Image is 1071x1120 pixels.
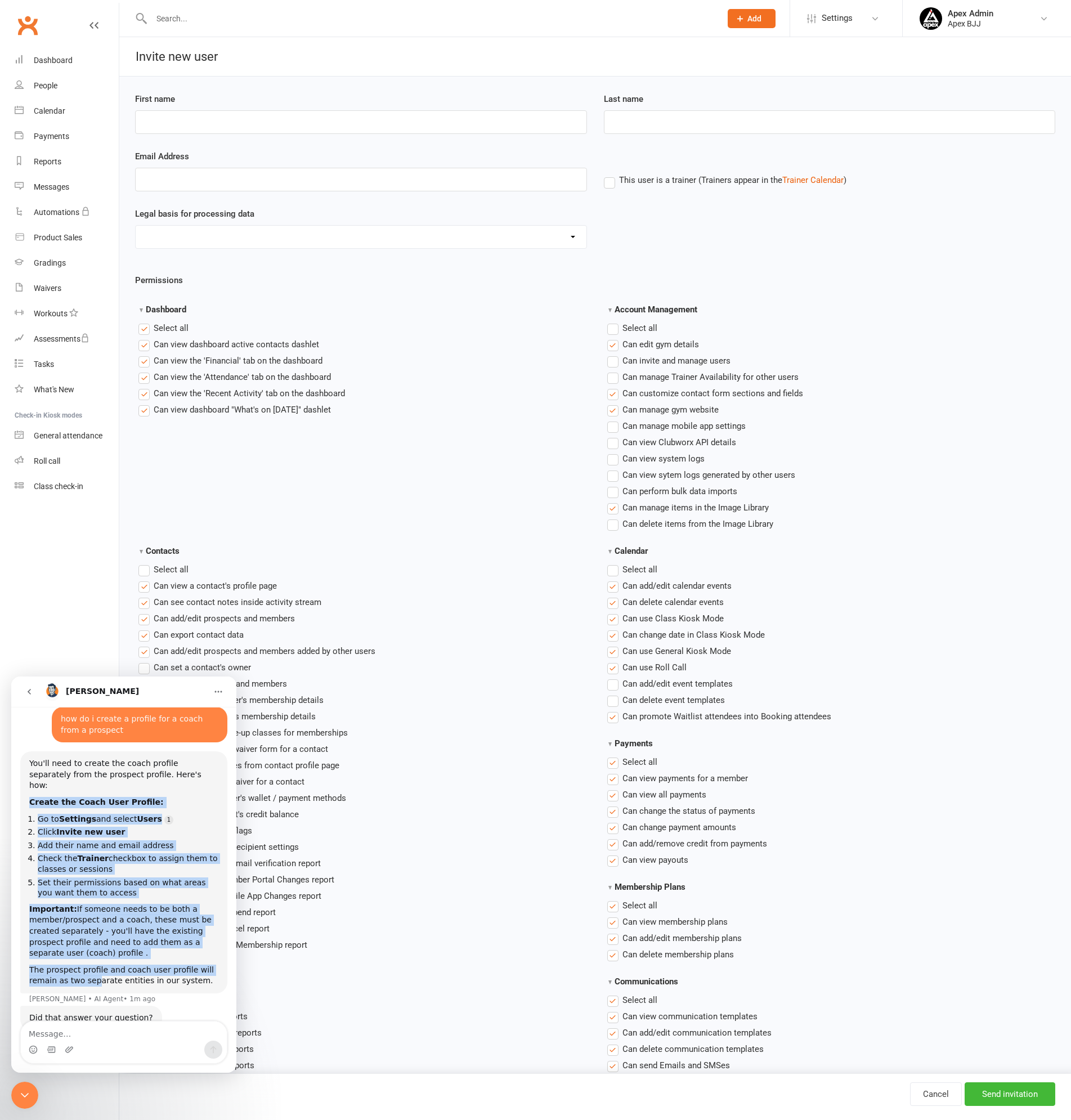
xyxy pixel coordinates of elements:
[622,931,742,943] span: Can add/edit membership plans
[622,501,769,513] span: Can manage items in the Image Library
[622,710,831,722] span: Can promote Waitlist attendees into Booking attendees
[782,175,844,185] a: Trainer Calendar
[34,284,61,293] div: Waivers
[34,385,74,394] div: What's New
[34,309,68,318] div: Workouts
[154,403,331,415] span: Can view dashboard "What's on [DATE]" dashlet
[154,791,346,803] span: Can manage a member's wallet / payment methods
[14,11,42,39] a: Clubworx
[622,563,657,575] span: Select all
[622,915,728,927] span: Can view membership plans
[34,182,69,191] div: Messages
[15,174,119,200] a: Messages
[34,360,54,369] div: Tasks
[34,56,73,65] div: Dashboard
[34,334,89,343] div: Assessments
[747,14,761,23] span: Add
[15,474,119,499] a: Class kiosk mode
[615,882,685,892] span: Membership Plans
[34,233,82,242] div: Product Sales
[154,579,277,591] span: Can view a contact's profile page
[619,173,846,185] span: This user is a trainer (Trainers appear in the )
[622,436,736,447] span: Can view Clubworx API details
[622,948,734,960] span: Can delete membership plans
[622,993,657,1005] span: Select all
[615,976,678,987] span: Communications
[920,7,942,30] img: thumb_image1745496852.png
[622,661,687,673] span: Can use Roll Call
[154,661,251,673] span: Can set a contact's owner
[15,449,119,474] a: Roll call
[148,11,713,26] input: Search...
[15,352,119,377] a: Tasks
[622,517,773,529] span: Can delete items from the Image Library
[154,563,189,575] span: Select all
[154,370,331,382] span: Can view the 'Attendance' tab on the dashboard
[622,354,731,366] span: Can invite and manage users
[615,304,697,315] span: Account Management
[34,157,61,166] div: Reports
[135,150,189,163] label: Email Address
[910,1082,962,1106] a: Cancel
[135,92,175,106] label: First name
[615,738,653,749] span: Payments
[15,149,119,174] a: Reports
[146,304,186,315] span: Dashboard
[622,1059,730,1070] span: Can send Emails and SMSes
[154,612,295,624] span: Can add/edit prospects and members
[622,1042,764,1054] span: Can delete communication templates
[15,73,119,98] a: People
[822,6,853,31] span: Settings
[622,370,799,382] span: Can manage Trainer Availability for other users
[34,258,66,267] div: Gradings
[622,338,699,350] span: Can edit gym details
[154,321,189,333] span: Select all
[34,132,69,141] div: Payments
[154,759,339,770] span: Can send waiver invites from contact profile page
[622,677,733,689] span: Can add/edit event templates
[622,452,705,464] span: Can view system logs
[15,326,119,352] a: Assessments
[622,1026,772,1038] span: Can add/edit communication templates
[615,546,648,556] span: Calendar
[34,482,83,491] div: Class check-in
[622,693,725,705] span: Can delete event templates
[15,377,119,402] a: What's New
[154,628,244,640] span: Can export contact data
[622,403,719,415] span: Can manage gym website
[154,387,345,398] span: Can view the 'Recent Activity' tab on the dashboard
[15,276,119,301] a: Waivers
[15,301,119,326] a: Workouts
[15,225,119,250] a: Product Sales
[622,853,688,865] span: Can view payouts
[15,423,119,449] a: General attendance kiosk mode
[622,595,724,607] span: Can delete calendar events
[948,19,993,29] div: Apex BJJ
[622,468,795,480] span: Can view sytem logs generated by other users
[15,250,119,276] a: Gradings
[604,92,643,106] label: Last name
[622,772,748,783] span: Can view payments for a member
[154,857,321,868] span: Can use the contact email verification report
